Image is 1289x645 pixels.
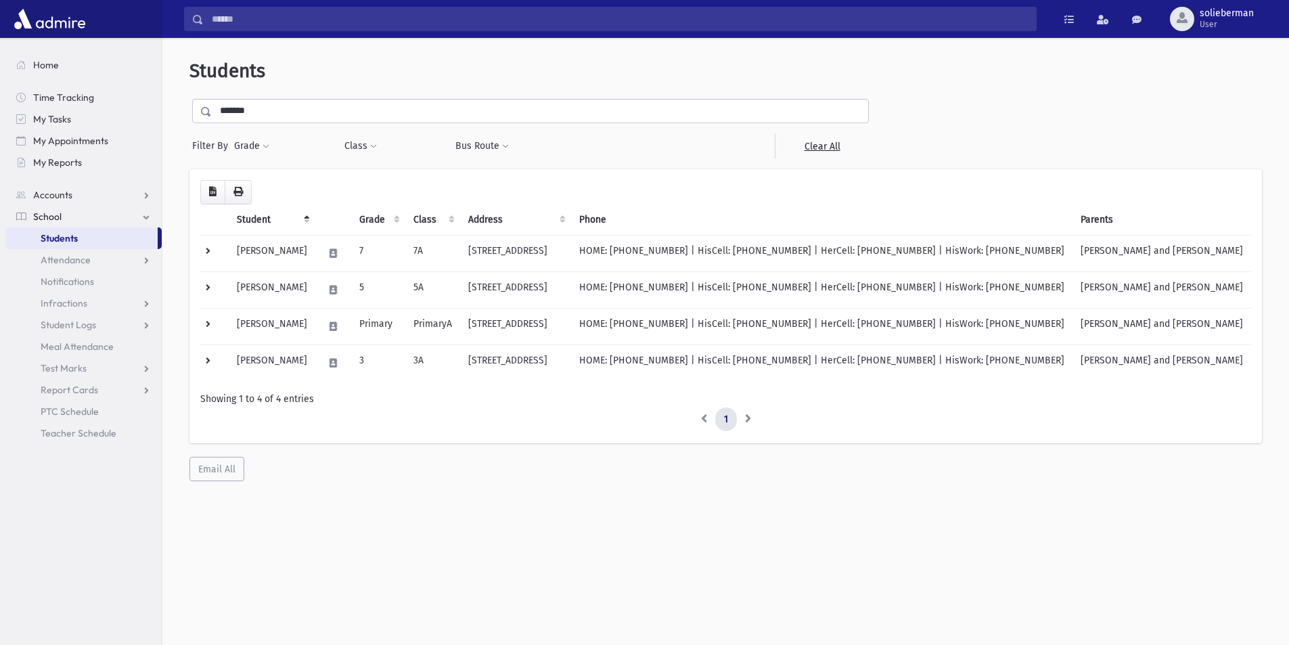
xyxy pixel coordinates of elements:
td: [STREET_ADDRESS] [460,344,571,381]
a: Time Tracking [5,87,162,108]
a: Clear All [775,134,869,158]
td: HOME: [PHONE_NUMBER] | HisCell: [PHONE_NUMBER] | HerCell: [PHONE_NUMBER] | HisWork: [PHONE_NUMBER] [571,308,1072,344]
td: [STREET_ADDRESS] [460,271,571,308]
a: Accounts [5,184,162,206]
th: Phone [571,204,1072,236]
span: Notifications [41,275,94,288]
a: Home [5,54,162,76]
a: School [5,206,162,227]
td: [PERSON_NAME] and [PERSON_NAME] [1072,344,1251,381]
span: School [33,210,62,223]
td: HOME: [PHONE_NUMBER] | HisCell: [PHONE_NUMBER] | HerCell: [PHONE_NUMBER] | HisWork: [PHONE_NUMBER] [571,344,1072,381]
a: My Tasks [5,108,162,130]
a: Notifications [5,271,162,292]
a: Report Cards [5,379,162,401]
a: My Reports [5,152,162,173]
span: Teacher Schedule [41,427,116,439]
a: Student Logs [5,314,162,336]
td: PrimaryA [405,308,460,344]
td: [STREET_ADDRESS] [460,308,571,344]
td: 5A [405,271,460,308]
td: [PERSON_NAME] and [PERSON_NAME] [1072,271,1251,308]
td: [STREET_ADDRESS] [460,235,571,271]
th: Address: activate to sort column ascending [460,204,571,236]
th: Class: activate to sort column ascending [405,204,460,236]
button: Class [344,134,378,158]
span: solieberman [1200,8,1254,19]
th: Student: activate to sort column descending [229,204,315,236]
td: [PERSON_NAME] [229,344,315,381]
span: Home [33,59,59,71]
td: 7A [405,235,460,271]
span: Accounts [33,189,72,201]
td: 7 [351,235,405,271]
td: [PERSON_NAME] and [PERSON_NAME] [1072,235,1251,271]
a: Infractions [5,292,162,314]
span: PTC Schedule [41,405,99,418]
a: PTC Schedule [5,401,162,422]
td: [PERSON_NAME] [229,235,315,271]
a: Students [5,227,158,249]
button: Bus Route [455,134,510,158]
a: Attendance [5,249,162,271]
button: Grade [233,134,270,158]
a: Meal Attendance [5,336,162,357]
a: My Appointments [5,130,162,152]
span: Infractions [41,297,87,309]
td: 3A [405,344,460,381]
input: Search [204,7,1036,31]
td: [PERSON_NAME] [229,308,315,344]
span: My Appointments [33,135,108,147]
span: Students [41,232,78,244]
span: User [1200,19,1254,30]
span: My Reports [33,156,82,169]
a: 1 [715,407,737,432]
td: HOME: [PHONE_NUMBER] | HisCell: [PHONE_NUMBER] | HerCell: [PHONE_NUMBER] | HisWork: [PHONE_NUMBER] [571,235,1072,271]
td: 5 [351,271,405,308]
span: Student Logs [41,319,96,331]
button: CSV [200,180,225,204]
img: AdmirePro [11,5,89,32]
button: Print [225,180,252,204]
td: Primary [351,308,405,344]
td: HOME: [PHONE_NUMBER] | HisCell: [PHONE_NUMBER] | HerCell: [PHONE_NUMBER] | HisWork: [PHONE_NUMBER] [571,271,1072,308]
td: [PERSON_NAME] and [PERSON_NAME] [1072,308,1251,344]
th: Parents [1072,204,1251,236]
span: Meal Attendance [41,340,114,353]
span: My Tasks [33,113,71,125]
th: Grade: activate to sort column ascending [351,204,405,236]
div: Showing 1 to 4 of 4 entries [200,392,1251,406]
a: Test Marks [5,357,162,379]
td: [PERSON_NAME] [229,271,315,308]
span: Test Marks [41,362,87,374]
button: Email All [189,457,244,481]
span: Report Cards [41,384,98,396]
td: 3 [351,344,405,381]
span: Filter By [192,139,233,153]
a: Teacher Schedule [5,422,162,444]
span: Time Tracking [33,91,94,104]
span: Attendance [41,254,91,266]
span: Students [189,60,265,82]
